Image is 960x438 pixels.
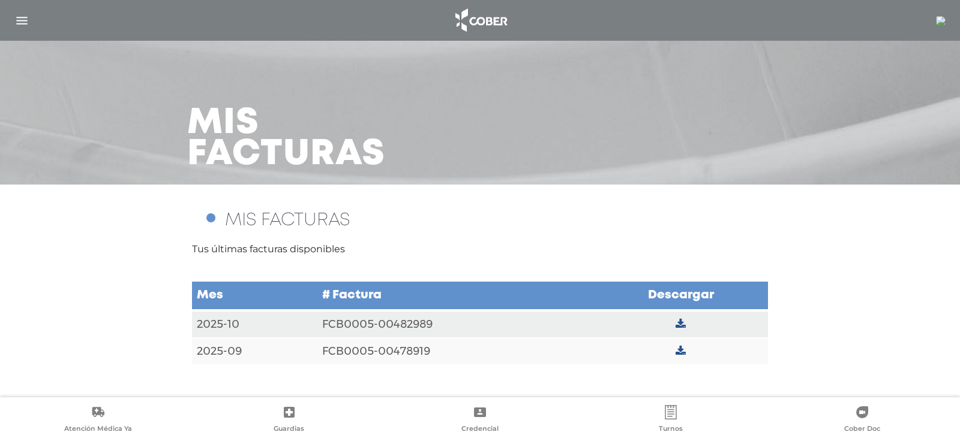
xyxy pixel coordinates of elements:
[317,338,593,365] td: FCB0005-00478919
[844,424,880,435] span: Cober Doc
[2,405,193,436] a: Atención Médica Ya
[594,281,768,310] td: Descargar
[449,6,512,35] img: logo_cober_home-white.png
[767,405,958,436] a: Cober Doc
[659,424,683,435] span: Turnos
[193,405,384,436] a: Guardias
[461,424,499,435] span: Credencial
[936,16,946,26] img: 18177
[274,424,304,435] span: Guardias
[317,310,593,338] td: FCB0005-00482989
[192,242,768,256] p: Tus últimas facturas disponibles
[192,281,317,310] td: Mes
[385,405,575,436] a: Credencial
[317,281,593,310] td: # Factura
[187,108,385,170] h3: Mis facturas
[14,13,29,28] img: Cober_menu-lines-white.svg
[225,212,350,228] span: MIS FACTURAS
[575,405,766,436] a: Turnos
[192,338,317,365] td: 2025-09
[192,310,317,338] td: 2025-10
[64,424,132,435] span: Atención Médica Ya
